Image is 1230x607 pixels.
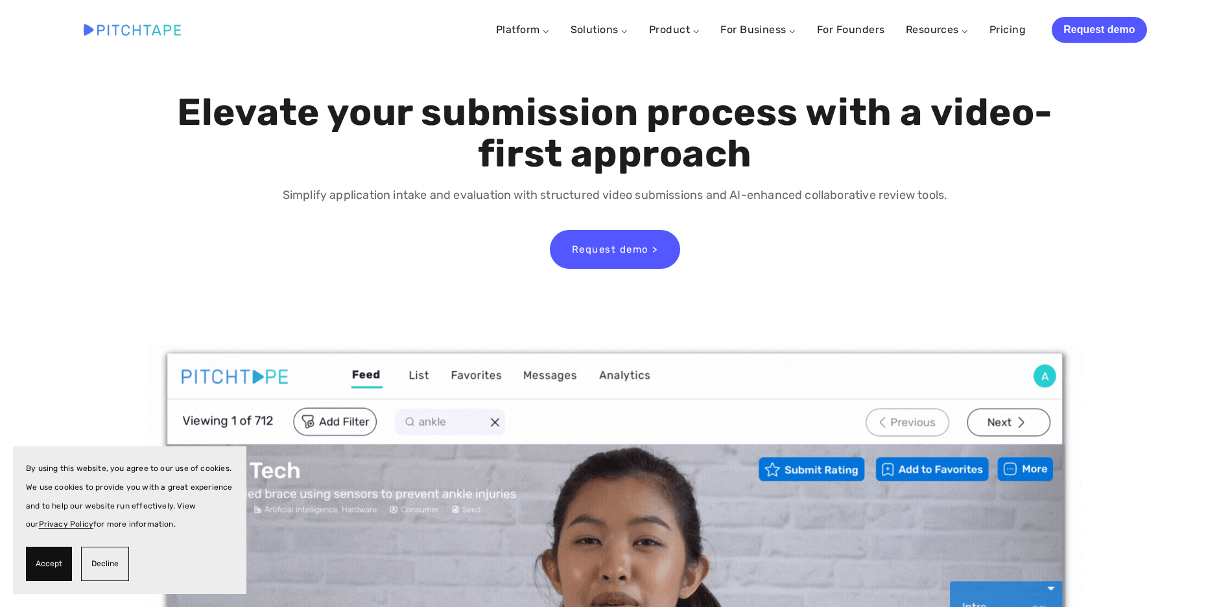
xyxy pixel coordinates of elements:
a: Product ⌵ [649,23,700,36]
a: Resources ⌵ [906,23,969,36]
a: Solutions ⌵ [571,23,628,36]
a: For Business ⌵ [720,23,796,36]
img: Pitchtape | Video Submission Management Software [84,24,181,35]
a: Pricing [989,18,1026,41]
span: Decline [91,555,119,573]
a: Platform ⌵ [496,23,550,36]
p: By using this website, you agree to our use of cookies. We use cookies to provide you with a grea... [26,459,233,534]
p: Simplify application intake and evaluation with structured video submissions and AI-enhanced coll... [174,186,1056,205]
a: Privacy Policy [39,520,94,529]
button: Decline [81,547,129,581]
button: Accept [26,547,72,581]
section: Cookie banner [13,446,246,594]
a: Request demo [1052,17,1146,43]
a: For Founders [817,18,885,41]
span: Accept [36,555,62,573]
h1: Elevate your submission process with a video-first approach [174,92,1056,175]
a: Request demo > [550,230,680,269]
